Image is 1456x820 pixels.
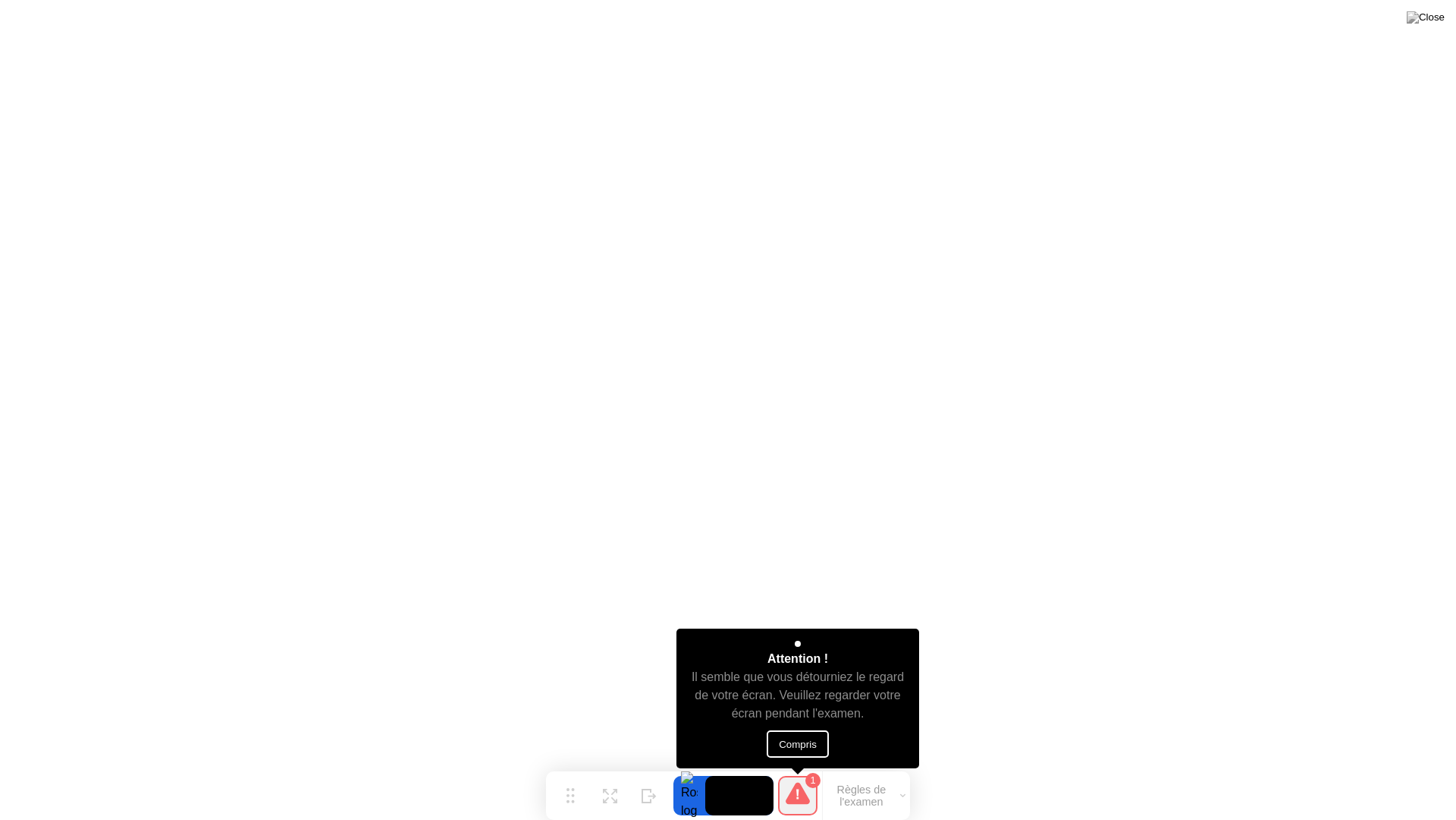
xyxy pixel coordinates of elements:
[767,730,829,758] button: Compris
[805,773,821,788] div: 1
[1407,11,1445,24] img: Close
[690,668,906,723] div: Il semble que vous détourniez le regard de votre écran. Veuillez regarder votre écran pendant l'e...
[823,783,910,809] button: Règles de l'examen
[767,650,828,668] div: Attention !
